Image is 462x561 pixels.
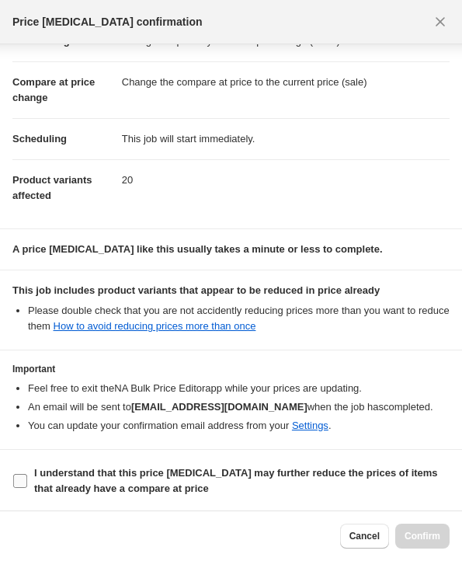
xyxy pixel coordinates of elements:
[122,61,450,103] dd: Change the compare at price to the current price (sale)
[12,76,95,103] span: Compare at price change
[28,399,450,415] li: An email will be sent to when the job has completed .
[28,303,450,334] li: Please double check that you are not accidently reducing prices more than you want to reduce them
[12,243,383,255] b: A price [MEDICAL_DATA] like this usually takes a minute or less to complete.
[28,381,450,396] li: Feel free to exit the NA Bulk Price Editor app while your prices are updating.
[12,133,67,145] span: Scheduling
[122,159,450,200] dd: 20
[349,530,380,542] span: Cancel
[292,420,328,431] a: Settings
[340,524,389,549] button: Cancel
[12,174,92,201] span: Product variants affected
[28,418,450,434] li: You can update your confirmation email address from your .
[428,9,453,34] button: Close
[12,14,203,30] span: Price [MEDICAL_DATA] confirmation
[131,401,307,413] b: [EMAIL_ADDRESS][DOMAIN_NAME]
[34,467,438,494] b: I understand that this price [MEDICAL_DATA] may further reduce the prices of items that already h...
[12,284,380,296] b: This job includes product variants that appear to be reduced in price already
[54,320,256,332] a: How to avoid reducing prices more than once
[122,118,450,159] dd: This job will start immediately.
[12,363,450,375] h3: Important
